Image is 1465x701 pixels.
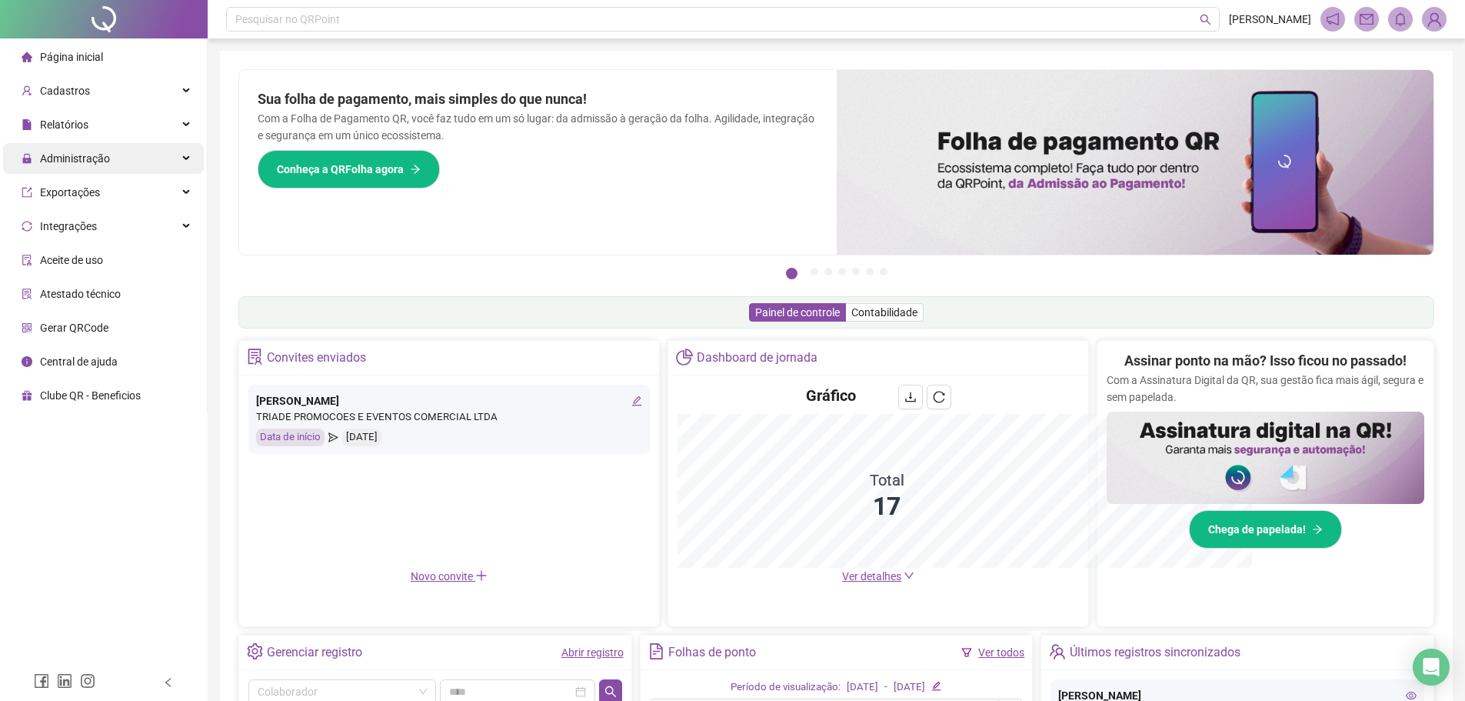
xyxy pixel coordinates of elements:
[22,221,32,232] span: sync
[1049,643,1065,659] span: team
[1406,690,1417,701] span: eye
[328,429,338,446] span: send
[40,356,118,368] span: Central de ajuda
[884,679,887,696] div: -
[34,673,49,689] span: facebook
[40,322,108,334] span: Gerar QRCode
[786,268,797,279] button: 1
[1208,521,1306,538] span: Chega de papelada!
[22,52,32,62] span: home
[163,677,174,688] span: left
[40,152,110,165] span: Administração
[668,639,756,666] div: Folhas de ponto
[806,385,856,406] h4: Gráfico
[631,396,642,406] span: edit
[1326,12,1340,26] span: notification
[648,643,664,659] span: file-text
[40,51,103,63] span: Página inicial
[22,119,32,130] span: file
[22,187,32,198] span: export
[1423,8,1446,31] img: 80778
[475,569,488,582] span: plus
[411,570,488,582] span: Novo convite
[1360,12,1373,26] span: mail
[40,85,90,97] span: Cadastros
[978,646,1024,659] a: Ver todos
[256,392,642,409] div: [PERSON_NAME]
[1107,412,1424,504] img: banner%2F02c71560-61a6-44d4-94b9-c8ab97240462.png
[258,110,818,144] p: Com a Folha de Pagamento QR, você faz tudo em um só lugar: da admissão à geração da folha. Agilid...
[40,186,100,199] span: Exportações
[22,322,32,333] span: qrcode
[811,268,818,275] button: 2
[267,639,362,666] div: Gerenciar registro
[247,349,263,365] span: solution
[1312,524,1323,535] span: arrow-right
[604,686,617,698] span: search
[22,356,32,367] span: info-circle
[852,268,860,275] button: 5
[731,679,841,696] div: Período de visualização:
[267,345,366,371] div: Convites enviados
[22,289,32,299] span: solution
[410,164,421,175] span: arrow-right
[837,70,1434,255] img: banner%2F8d14a306-6205-4263-8e5b-06e9a85ad873.png
[256,409,642,426] div: TRIADE PROMOCOES E EVENTOS COMERCIAL LTDA
[80,673,95,689] span: instagram
[277,161,404,178] span: Conheça a QRFolha agora
[561,646,624,659] a: Abrir registro
[931,681,941,691] span: edit
[904,570,914,581] span: down
[40,119,88,131] span: Relatórios
[842,570,901,582] span: Ver detalhes
[258,88,818,110] h2: Sua folha de pagamento, mais simples do que nunca!
[894,679,925,696] div: [DATE]
[1413,649,1450,686] div: Open Intercom Messenger
[40,288,121,300] span: Atestado técnico
[697,345,817,371] div: Dashboard de jornada
[40,389,141,402] span: Clube QR - Beneficios
[1070,639,1240,666] div: Últimos registros sincronizados
[258,150,440,189] button: Conheça a QRFolha agora
[1189,510,1342,549] button: Chega de papelada!
[1107,372,1424,406] p: Com a Assinatura Digital da QR, sua gestão fica mais ágil, segura e sem papelada.
[847,679,878,696] div: [DATE]
[842,570,914,582] a: Ver detalhes down
[904,391,917,403] span: download
[838,268,846,275] button: 4
[22,153,32,164] span: lock
[22,255,32,265] span: audit
[247,643,263,659] span: setting
[22,390,32,401] span: gift
[1200,14,1211,25] span: search
[22,85,32,96] span: user-add
[880,268,887,275] button: 7
[1393,12,1407,26] span: bell
[933,391,945,403] span: reload
[1124,350,1407,372] h2: Assinar ponto na mão? Isso ficou no passado!
[961,647,972,658] span: filter
[342,429,381,446] div: [DATE]
[256,429,325,446] div: Data de início
[57,673,72,689] span: linkedin
[1229,11,1311,28] span: [PERSON_NAME]
[866,268,874,275] button: 6
[40,220,97,232] span: Integrações
[851,306,917,319] span: Contabilidade
[824,268,832,275] button: 3
[40,254,103,266] span: Aceite de uso
[676,349,692,365] span: pie-chart
[755,306,840,319] span: Painel de controle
